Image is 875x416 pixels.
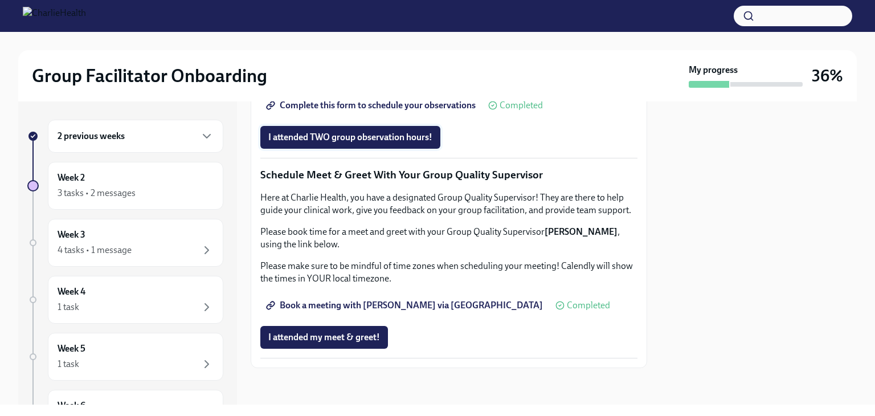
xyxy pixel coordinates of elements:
[260,168,637,182] p: Schedule Meet & Greet With Your Group Quality Supervisor
[23,7,86,25] img: CharlieHealth
[260,126,440,149] button: I attended TWO group observation hours!
[58,358,79,370] div: 1 task
[58,399,85,412] h6: Week 6
[58,301,79,313] div: 1 task
[58,172,85,184] h6: Week 2
[260,191,637,217] p: Here at Charlie Health, you have a designated Group Quality Supervisor! They are there to help gu...
[58,244,132,256] div: 4 tasks • 1 message
[48,120,223,153] div: 2 previous weeks
[58,130,125,142] h6: 2 previous weeks
[260,94,484,117] a: Complete this form to schedule your observations
[260,226,637,251] p: Please book time for a meet and greet with your Group Quality Supervisor , using the link below.
[27,219,223,267] a: Week 34 tasks • 1 message
[268,100,476,111] span: Complete this form to schedule your observations
[545,226,618,237] strong: [PERSON_NAME]
[58,342,85,355] h6: Week 5
[27,276,223,324] a: Week 41 task
[567,301,610,310] span: Completed
[58,286,85,298] h6: Week 4
[812,66,843,86] h3: 36%
[32,64,267,87] h2: Group Facilitator Onboarding
[27,333,223,381] a: Week 51 task
[58,187,136,199] div: 3 tasks • 2 messages
[268,300,543,311] span: Book a meeting with [PERSON_NAME] via [GEOGRAPHIC_DATA]
[260,294,551,317] a: Book a meeting with [PERSON_NAME] via [GEOGRAPHIC_DATA]
[27,162,223,210] a: Week 23 tasks • 2 messages
[260,260,637,285] p: Please make sure to be mindful of time zones when scheduling your meeting! Calendly will show the...
[268,132,432,143] span: I attended TWO group observation hours!
[689,64,738,76] strong: My progress
[268,332,380,343] span: I attended my meet & greet!
[58,229,85,241] h6: Week 3
[260,326,388,349] button: I attended my meet & greet!
[500,101,543,110] span: Completed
